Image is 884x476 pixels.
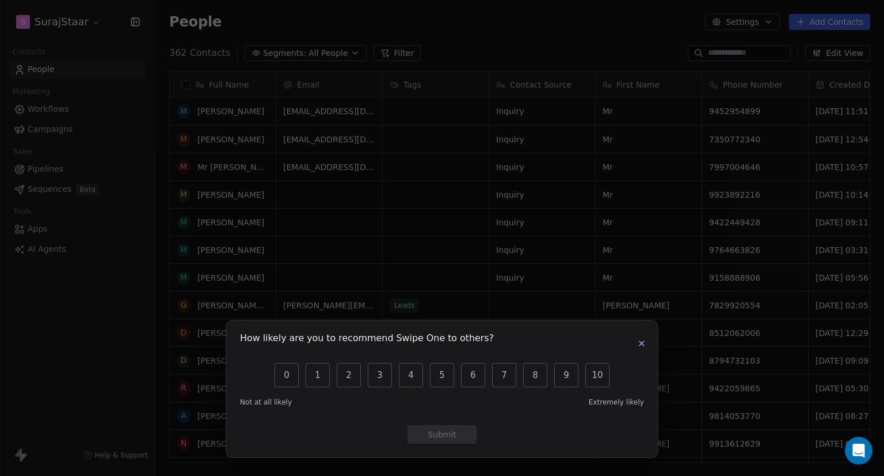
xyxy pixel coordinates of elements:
[492,363,516,387] button: 7
[554,363,578,387] button: 9
[240,334,494,346] h1: How likely are you to recommend Swipe One to others?
[461,363,485,387] button: 6
[407,425,477,444] button: Submit
[589,398,644,407] span: Extremely likely
[275,363,299,387] button: 0
[430,363,454,387] button: 5
[368,363,392,387] button: 3
[399,363,423,387] button: 4
[523,363,547,387] button: 8
[585,363,609,387] button: 10
[306,363,330,387] button: 1
[240,398,292,407] span: Not at all likely
[337,363,361,387] button: 2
